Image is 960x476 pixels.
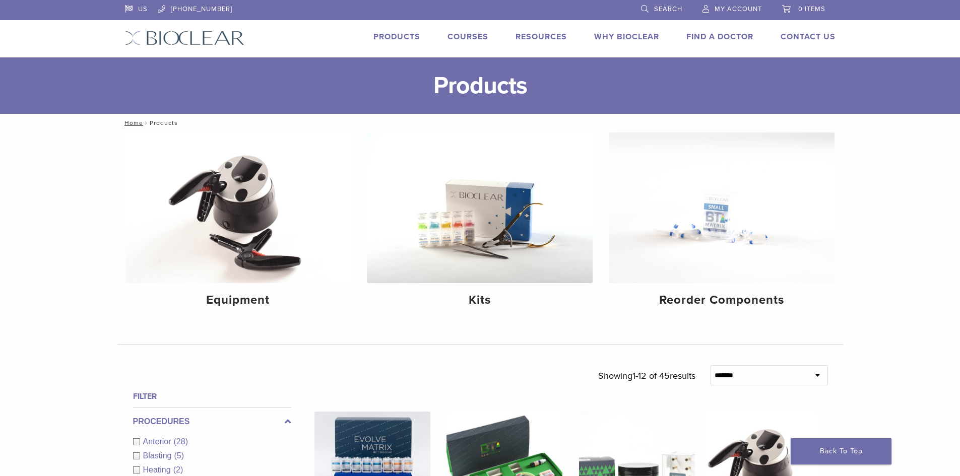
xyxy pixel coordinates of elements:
img: Bioclear [125,31,244,45]
a: Contact Us [781,32,836,42]
a: Why Bioclear [594,32,659,42]
span: 0 items [798,5,825,13]
p: Showing results [598,365,695,386]
span: / [143,120,150,125]
a: Resources [516,32,567,42]
h4: Filter [133,390,291,402]
a: Back To Top [791,438,891,464]
a: Courses [447,32,488,42]
h4: Kits [375,291,585,309]
a: Equipment [125,132,351,316]
span: Anterior [143,437,174,446]
span: Heating [143,465,173,474]
span: (2) [173,465,183,474]
h4: Equipment [134,291,343,309]
img: Equipment [125,132,351,283]
span: (5) [174,451,184,460]
a: Reorder Components [609,132,835,316]
span: Blasting [143,451,174,460]
span: My Account [715,5,762,13]
nav: Products [117,114,843,132]
span: 1-12 of 45 [632,370,670,381]
span: Search [654,5,682,13]
a: Find A Doctor [686,32,753,42]
img: Kits [367,132,593,283]
a: Home [121,119,143,126]
span: (28) [174,437,188,446]
a: Kits [367,132,593,316]
a: Products [373,32,420,42]
label: Procedures [133,416,291,428]
img: Reorder Components [609,132,835,283]
h4: Reorder Components [617,291,826,309]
